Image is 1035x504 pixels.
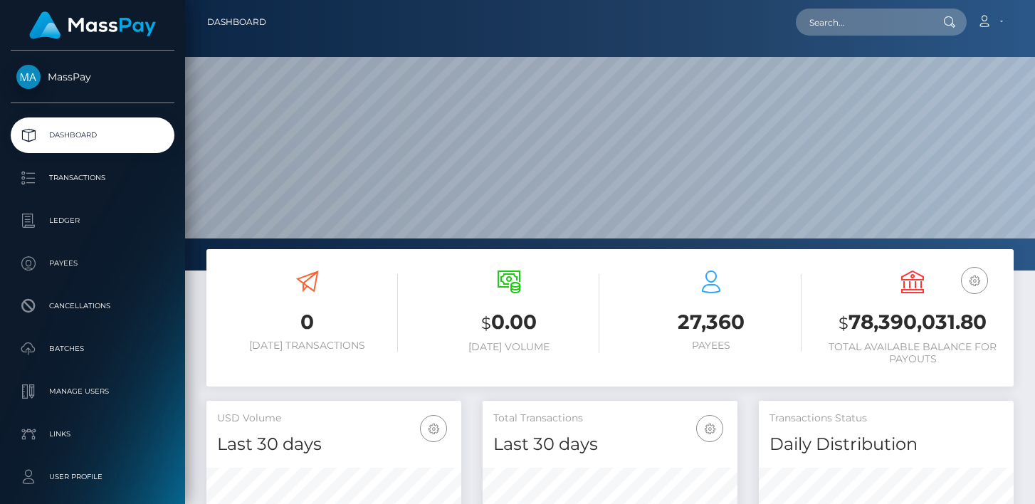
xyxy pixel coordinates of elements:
[481,313,491,333] small: $
[16,253,169,274] p: Payees
[796,9,930,36] input: Search...
[207,7,266,37] a: Dashboard
[217,340,398,352] h6: [DATE] Transactions
[11,288,174,324] a: Cancellations
[621,340,802,352] h6: Payees
[11,459,174,495] a: User Profile
[823,341,1004,365] h6: Total Available Balance for Payouts
[16,295,169,317] p: Cancellations
[11,246,174,281] a: Payees
[11,416,174,452] a: Links
[16,65,41,89] img: MassPay
[16,466,169,488] p: User Profile
[419,308,600,337] h3: 0.00
[16,167,169,189] p: Transactions
[419,341,600,353] h6: [DATE] Volume
[16,381,169,402] p: Manage Users
[217,411,451,426] h5: USD Volume
[823,308,1004,337] h3: 78,390,031.80
[16,210,169,231] p: Ledger
[11,203,174,238] a: Ledger
[16,125,169,146] p: Dashboard
[839,313,849,333] small: $
[769,432,1003,457] h4: Daily Distribution
[493,432,727,457] h4: Last 30 days
[16,424,169,445] p: Links
[769,411,1003,426] h5: Transactions Status
[493,411,727,426] h5: Total Transactions
[11,331,174,367] a: Batches
[11,70,174,83] span: MassPay
[217,432,451,457] h4: Last 30 days
[11,117,174,153] a: Dashboard
[621,308,802,336] h3: 27,360
[11,374,174,409] a: Manage Users
[11,160,174,196] a: Transactions
[16,338,169,359] p: Batches
[217,308,398,336] h3: 0
[29,11,156,39] img: MassPay Logo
